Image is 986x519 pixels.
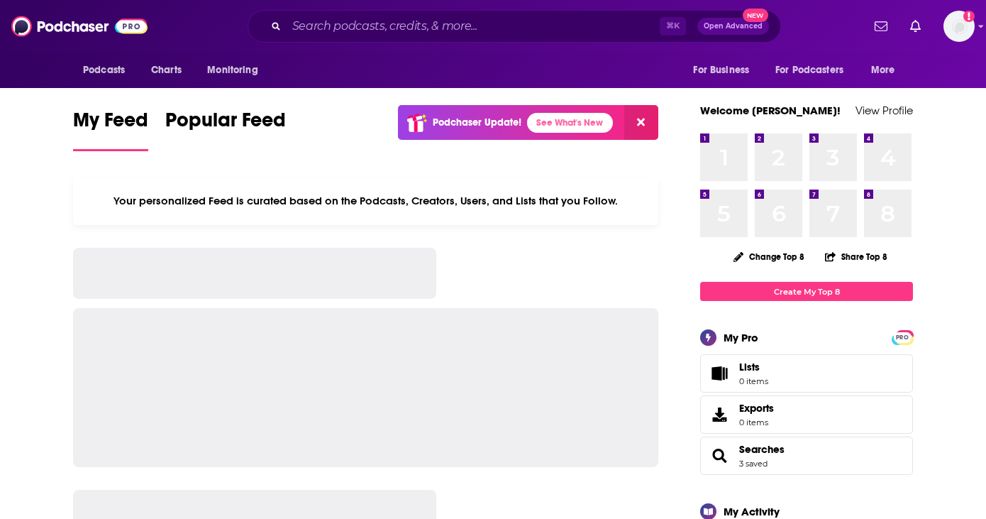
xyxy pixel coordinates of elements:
a: Searches [739,443,785,456]
a: Searches [705,446,733,466]
div: My Pro [724,331,758,344]
p: Podchaser Update! [433,116,521,129]
span: For Podcasters [775,60,843,80]
span: ⌘ K [660,17,686,35]
a: 3 saved [739,459,768,469]
span: Logged in as mgalandak [943,11,975,42]
span: Exports [705,405,733,425]
button: Share Top 8 [824,243,888,271]
span: Lists [739,361,768,373]
button: Change Top 8 [725,248,813,266]
img: Podchaser - Follow, Share and Rate Podcasts [11,13,148,40]
button: open menu [73,57,143,84]
span: Exports [739,402,774,415]
a: Lists [700,354,913,393]
div: Your personalized Feed is curated based on the Podcasts, Creators, Users, and Lists that you Follow. [73,177,658,225]
a: See What's New [527,113,613,133]
a: My Feed [73,108,148,151]
a: Exports [700,395,913,434]
a: Create My Top 8 [700,282,913,301]
span: Open Advanced [704,23,763,30]
a: Welcome [PERSON_NAME]! [700,104,841,117]
span: Monitoring [207,60,257,80]
button: open menu [861,57,913,84]
span: 0 items [739,417,774,427]
span: Searches [700,437,913,475]
div: My Activity [724,505,780,518]
input: Search podcasts, credits, & more... [287,15,660,38]
button: Show profile menu [943,11,975,42]
button: Open AdvancedNew [697,18,769,35]
button: open menu [766,57,864,84]
span: New [743,9,768,22]
span: My Feed [73,108,148,141]
a: Show notifications dropdown [869,14,893,38]
span: 0 items [739,376,768,386]
a: View Profile [855,104,913,117]
button: open menu [197,57,276,84]
span: Podcasts [83,60,125,80]
span: More [871,60,895,80]
a: Show notifications dropdown [904,14,926,38]
span: PRO [894,332,911,343]
button: open menu [683,57,767,84]
a: Charts [142,57,190,84]
span: For Business [693,60,749,80]
span: Lists [739,361,760,373]
span: Lists [705,364,733,383]
span: Charts [151,60,182,80]
div: Search podcasts, credits, & more... [248,10,781,43]
img: User Profile [943,11,975,42]
svg: Add a profile image [963,11,975,22]
a: PRO [894,332,911,342]
span: Popular Feed [165,108,286,141]
a: Popular Feed [165,108,286,151]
